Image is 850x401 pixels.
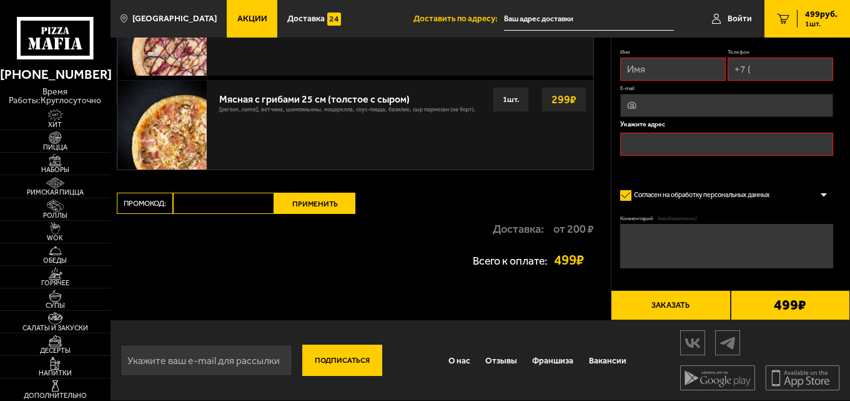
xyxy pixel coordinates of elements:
[504,8,674,31] input: Ваш адрес доставки
[117,80,593,170] a: Мясная с грибами 25 см (толстое с сыром)[PERSON_NAME], ветчина, шампиньоны, моцарелла, соус-пицца...
[728,49,833,56] label: Телефон
[774,298,806,313] b: 499 ₽
[327,13,340,26] img: 15daf4d41897b9f0e9f617042186c801.svg
[620,121,833,128] p: Укажите адрес
[121,345,292,376] input: Укажите ваш e-mail для рассылки
[219,87,476,105] div: Мясная с грибами 25 см (толстое с сыром)
[473,256,548,267] p: Всего к оплате:
[493,223,544,235] p: Доставка:
[478,346,525,375] a: Отзывы
[302,345,382,376] button: Подписаться
[553,223,594,235] strong: от 200 ₽
[274,193,355,214] button: Применить
[413,14,504,23] span: Доставить по адресу:
[658,215,696,223] span: (необязательно)
[554,253,594,268] strong: 499 ₽
[620,85,833,93] label: E-mail
[287,14,325,23] span: Доставка
[728,58,833,81] input: +7 (
[620,215,833,223] label: Комментарий
[620,49,726,56] label: Имя
[219,105,476,120] p: [PERSON_NAME], ветчина, шампиньоны, моцарелла, соус-пицца, базилик, сыр пармезан (на борт).
[581,346,634,375] a: Вакансии
[132,14,217,23] span: [GEOGRAPHIC_DATA]
[805,10,838,19] span: 499 руб.
[237,14,267,23] span: Акции
[620,58,726,81] input: Имя
[493,87,529,112] div: 1 шт.
[620,94,833,117] input: @
[805,20,838,28] span: 1 шт.
[728,14,752,23] span: Войти
[117,193,173,214] label: Промокод:
[548,88,580,111] strong: 299 ₽
[525,346,581,375] a: Франшиза
[681,332,704,354] img: vk
[611,290,730,320] button: Заказать
[440,346,477,375] a: О нас
[620,186,778,204] label: Согласен на обработку персональных данных
[716,332,739,354] img: tg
